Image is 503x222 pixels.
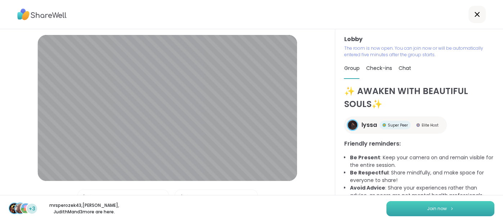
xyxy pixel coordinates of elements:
p: mrsperozek43 , [PERSON_NAME] , JudithM and 3 more are here. [44,202,125,215]
a: lyssalyssaSuper PeerSuper PeerElite HostElite Host [344,116,447,134]
span: Super Peer [387,123,408,128]
li: : Share mindfully, and make space for everyone to share! [350,169,494,184]
img: JudithM [21,203,31,213]
p: The room is now open. You can join now or will be automatically entered five minutes after the gr... [344,45,494,58]
img: Super Peer [382,123,386,127]
h3: Lobby [344,35,494,44]
span: Chat [398,65,411,72]
img: ShareWell Logomark [450,207,454,210]
span: +3 [29,205,35,213]
span: Join now [427,205,447,212]
b: Be Present [350,154,380,161]
button: Join now [386,201,494,216]
li: : Share your experiences rather than advice, as peers are not mental health professionals. [350,184,494,199]
div: Default - Internal Mic [95,194,149,201]
span: Check-ins [366,65,392,72]
span: lyssa [361,121,377,129]
span: Elite Host [421,123,438,128]
img: Microphone [81,190,87,204]
b: Avoid Advice [350,184,385,191]
img: lyssa [348,120,357,130]
img: mrsperozek43 [9,203,19,213]
img: dodi [15,203,25,213]
span: | [90,190,92,204]
h3: Friendly reminders: [344,139,494,148]
span: Group [344,65,359,72]
img: ShareWell Logo [17,6,67,23]
h1: ✨ AWAKEN WITH BEAUTIFUL SOULS✨ [344,85,494,111]
span: | [187,193,189,201]
li: : Keep your camera on and remain visible for the entire session. [350,154,494,169]
b: Be Respectful [350,169,388,176]
img: Elite Host [416,123,420,127]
